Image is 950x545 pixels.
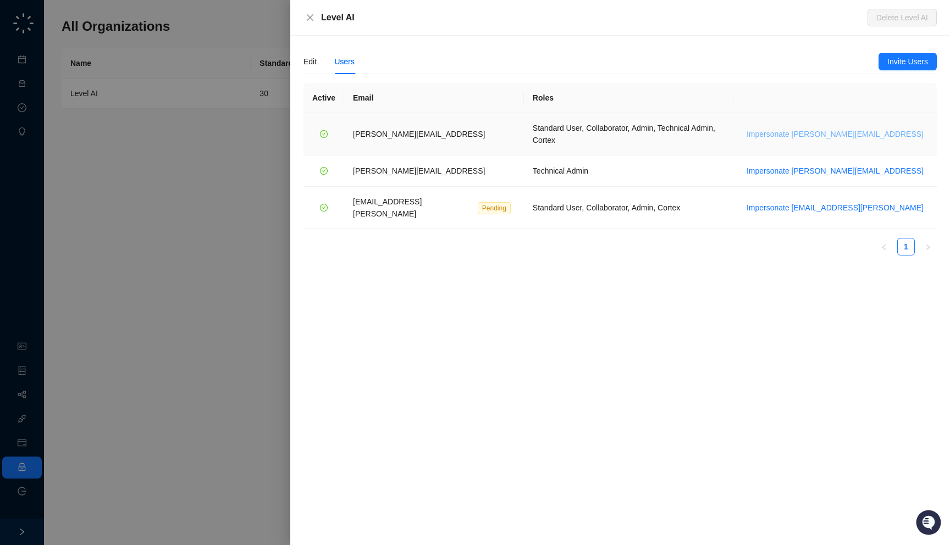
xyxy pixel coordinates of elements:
[11,44,200,62] p: Welcome 👋
[898,238,914,255] a: 1
[303,83,344,113] th: Active
[306,13,314,22] span: close
[875,238,893,255] button: left
[320,167,328,175] span: check-circle
[37,99,180,110] div: Start new chat
[303,55,317,68] div: Edit
[45,149,89,169] a: 📶Status
[353,197,422,218] span: [EMAIL_ADDRESS][PERSON_NAME]
[915,509,945,538] iframe: Open customer support
[320,204,328,212] span: check-circle
[742,201,928,214] button: Impersonate [EMAIL_ADDRESS][PERSON_NAME]
[60,154,85,165] span: Status
[875,238,893,255] li: Previous Page
[353,166,485,175] span: [PERSON_NAME][EMAIL_ADDRESS]
[747,128,924,140] span: Impersonate [PERSON_NAME][EMAIL_ADDRESS]
[524,113,733,155] td: Standard User, Collaborator, Admin, Technical Admin, Cortex
[78,180,133,189] a: Powered byPylon
[879,53,937,70] button: Invite Users
[303,11,317,24] button: Close
[320,130,328,138] span: check-circle
[524,187,733,229] td: Standard User, Collaborator, Admin, Cortex
[524,83,733,113] th: Roles
[109,181,133,189] span: Pylon
[11,155,20,164] div: 📚
[747,202,924,214] span: Impersonate [EMAIL_ADDRESS][PERSON_NAME]
[7,149,45,169] a: 📚Docs
[334,55,355,68] div: Users
[919,238,937,255] li: Next Page
[187,103,200,116] button: Start new chat
[344,83,524,113] th: Email
[321,11,868,24] div: Level AI
[897,238,915,255] li: 1
[478,202,511,214] span: Pending
[742,127,928,141] button: Impersonate [PERSON_NAME][EMAIL_ADDRESS]
[524,155,733,187] td: Technical Admin
[11,99,31,119] img: 5124521997842_fc6d7dfcefe973c2e489_88.png
[11,11,33,33] img: Swyft AI
[868,9,937,26] button: Delete Level AI
[49,155,58,164] div: 📶
[925,244,931,251] span: right
[887,55,928,68] span: Invite Users
[881,244,887,251] span: left
[22,154,41,165] span: Docs
[11,62,200,79] h2: How can we help?
[747,165,924,177] span: Impersonate [PERSON_NAME][EMAIL_ADDRESS]
[919,238,937,255] button: right
[742,164,928,177] button: Impersonate [PERSON_NAME][EMAIL_ADDRESS]
[353,130,485,138] span: [PERSON_NAME][EMAIL_ADDRESS]
[37,110,139,119] div: We're available if you need us!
